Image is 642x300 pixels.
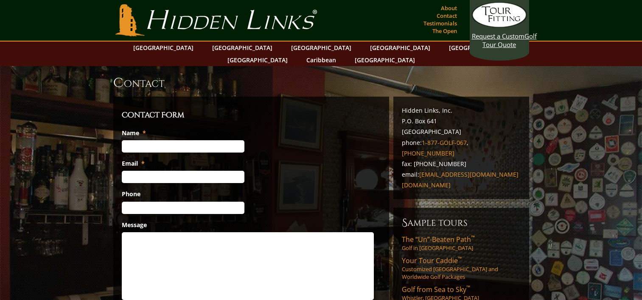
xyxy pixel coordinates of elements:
[402,216,521,230] h6: Sample Tours
[402,181,451,189] a: [DOMAIN_NAME]
[302,54,340,66] a: Caribbean
[402,235,521,252] a: The “Un”-Beaten Path™Golf in [GEOGRAPHIC_DATA]
[472,32,524,40] span: Request a Custom
[471,234,475,241] sup: ™
[122,221,147,229] label: Message
[402,256,462,265] span: Your Tour Caddie
[435,10,459,22] a: Contact
[402,235,475,244] span: The “Un”-Beaten Path
[208,42,277,54] a: [GEOGRAPHIC_DATA]
[458,255,462,262] sup: ™
[122,190,140,198] label: Phone
[430,25,459,37] a: The Open
[419,170,519,178] a: [EMAIL_ADDRESS][DOMAIN_NAME]
[422,139,467,147] a: 1-877-GOLF-067
[122,160,145,167] label: Email
[366,42,435,54] a: [GEOGRAPHIC_DATA]
[472,2,527,49] a: Request a CustomGolf Tour Quote
[402,149,454,157] a: [PHONE_NUMBER]
[402,256,521,281] a: Your Tour Caddie™Customized [GEOGRAPHIC_DATA] and Worldwide Golf Packages
[113,75,529,92] h1: Contact
[421,17,459,29] a: Testimonials
[129,42,198,54] a: [GEOGRAPHIC_DATA]
[402,105,521,191] p: Hidden Links, Inc. P.O. Box 641 [GEOGRAPHIC_DATA] phone: , fax: [PHONE_NUMBER] email:
[466,284,470,291] sup: ™
[402,285,470,294] span: Golf from Sea to Sky
[287,42,356,54] a: [GEOGRAPHIC_DATA]
[122,129,146,137] label: Name
[122,109,381,121] h3: Contact Form
[445,42,513,54] a: [GEOGRAPHIC_DATA]
[350,54,419,66] a: [GEOGRAPHIC_DATA]
[223,54,292,66] a: [GEOGRAPHIC_DATA]
[439,2,459,14] a: About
